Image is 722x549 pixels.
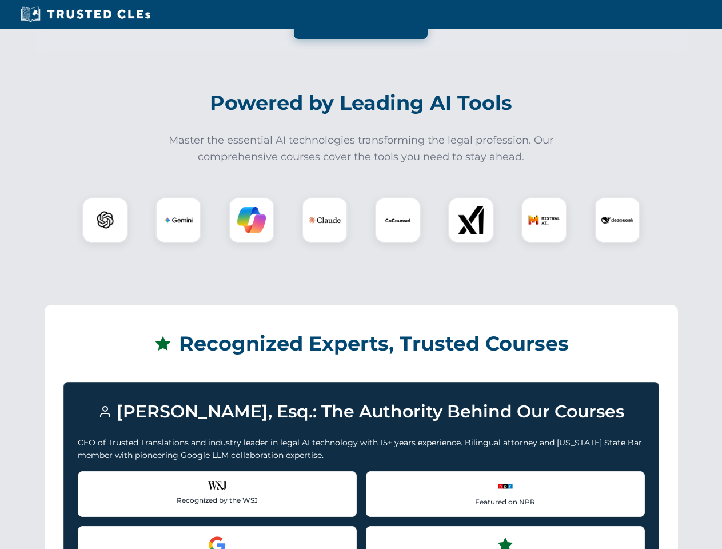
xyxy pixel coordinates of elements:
[63,324,659,364] h2: Recognized Experts, Trusted Courses
[528,204,560,236] img: Mistral AI Logo
[384,206,412,234] img: CoCounsel Logo
[457,206,485,234] img: xAI Logo
[45,83,678,123] h2: Powered by Leading AI Tools
[229,197,274,243] div: Copilot
[521,197,567,243] div: Mistral AI
[208,481,226,490] img: Wall Street Journal
[595,197,640,243] div: DeepSeek
[161,132,561,165] p: Master the essential AI technologies transforming the legal profession. Our comprehensive courses...
[376,496,635,507] p: Featured on NPR
[496,481,514,492] img: NPR
[448,197,494,243] div: xAI
[87,495,347,506] p: Recognized by the WSJ
[82,197,128,243] div: ChatGPT
[309,204,341,236] img: Claude Logo
[237,206,266,234] img: Copilot Logo
[17,6,154,23] img: Trusted CLEs
[155,197,201,243] div: Gemini
[302,197,348,243] div: Claude
[78,436,645,462] p: CEO of Trusted Translations and industry leader in legal AI technology with 15+ years experience....
[78,396,645,427] h3: [PERSON_NAME], Esq.: The Authority Behind Our Courses
[89,204,122,237] img: ChatGPT Logo
[601,204,633,236] img: DeepSeek Logo
[375,197,421,243] div: CoCounsel
[164,206,193,234] img: Gemini Logo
